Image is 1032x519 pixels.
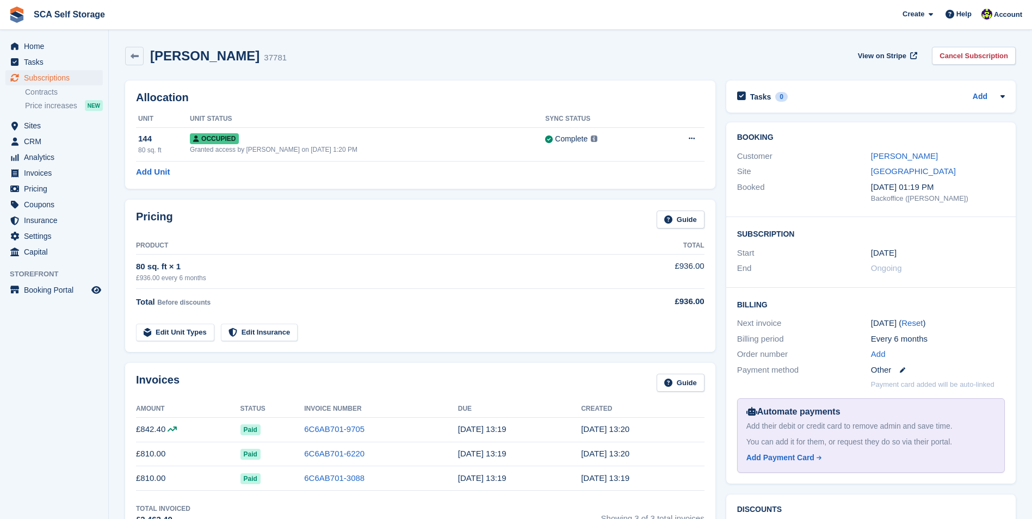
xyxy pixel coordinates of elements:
[616,295,704,308] div: £936.00
[136,91,705,104] h2: Allocation
[994,9,1022,20] span: Account
[136,166,170,178] a: Add Unit
[737,181,871,204] div: Booked
[737,505,1005,514] h2: Discounts
[746,452,991,464] a: Add Payment Card
[5,244,103,259] a: menu
[5,54,103,70] a: menu
[737,348,871,361] div: Order number
[871,348,886,361] a: Add
[5,228,103,244] a: menu
[24,165,89,181] span: Invoices
[24,282,89,298] span: Booking Portal
[581,449,629,458] time: 2024-10-07 12:20:00 UTC
[746,421,996,432] div: Add their debit or credit card to remove admin and save time.
[981,9,992,20] img: Thomas Webb
[458,449,506,458] time: 2024-10-08 12:19:52 UTC
[932,47,1016,65] a: Cancel Subscription
[24,244,89,259] span: Capital
[264,52,287,64] div: 37781
[136,466,240,491] td: £810.00
[956,9,972,20] span: Help
[657,374,705,392] a: Guide
[5,39,103,54] a: menu
[871,151,938,160] a: [PERSON_NAME]
[737,364,871,376] div: Payment method
[616,254,704,288] td: £936.00
[871,333,1005,345] div: Every 6 months
[871,181,1005,194] div: [DATE] 01:19 PM
[136,261,616,273] div: 80 sq. ft × 1
[10,269,108,280] span: Storefront
[737,150,871,163] div: Customer
[746,405,996,418] div: Automate payments
[136,324,214,342] a: Edit Unit Types
[737,165,871,178] div: Site
[616,237,704,255] th: Total
[737,299,1005,310] h2: Billing
[458,400,581,418] th: Due
[5,181,103,196] a: menu
[240,400,305,418] th: Status
[871,166,956,176] a: [GEOGRAPHIC_DATA]
[136,400,240,418] th: Amount
[5,165,103,181] a: menu
[737,247,871,259] div: Start
[136,110,190,128] th: Unit
[5,282,103,298] a: menu
[737,333,871,345] div: Billing period
[973,91,987,103] a: Add
[858,51,906,61] span: View on Stripe
[240,473,261,484] span: Paid
[136,273,616,283] div: £936.00 every 6 months
[190,110,545,128] th: Unit Status
[458,473,506,483] time: 2024-04-08 12:19:52 UTC
[545,110,656,128] th: Sync Status
[5,150,103,165] a: menu
[9,7,25,23] img: stora-icon-8386f47178a22dfd0bd8f6a31ec36ba5ce8667c1dd55bd0f319d3a0aa187defe.svg
[737,262,871,275] div: End
[25,100,103,112] a: Price increases NEW
[555,133,588,145] div: Complete
[775,92,788,102] div: 0
[304,473,364,483] a: 6C6AB701-3088
[5,197,103,212] a: menu
[903,9,924,20] span: Create
[221,324,298,342] a: Edit Insurance
[581,473,629,483] time: 2024-04-07 12:19:52 UTC
[24,150,89,165] span: Analytics
[581,400,704,418] th: Created
[871,317,1005,330] div: [DATE] ( )
[190,133,239,144] span: Occupied
[24,54,89,70] span: Tasks
[150,48,259,63] h2: [PERSON_NAME]
[901,318,923,328] a: Reset
[746,452,814,464] div: Add Payment Card
[240,449,261,460] span: Paid
[138,145,190,155] div: 80 sq. ft
[304,400,458,418] th: Invoice Number
[871,379,994,390] p: Payment card added will be auto-linked
[871,193,1005,204] div: Backoffice ([PERSON_NAME])
[458,424,506,434] time: 2025-04-08 12:19:52 UTC
[25,87,103,97] a: Contracts
[871,247,897,259] time: 2024-04-06 23:00:00 UTC
[591,135,597,142] img: icon-info-grey-7440780725fd019a000dd9b08b2336e03edf1995a4989e88bcd33f0948082b44.svg
[136,211,173,228] h2: Pricing
[581,424,629,434] time: 2025-04-07 12:20:19 UTC
[24,134,89,149] span: CRM
[5,118,103,133] a: menu
[136,417,240,442] td: £842.40
[871,263,902,273] span: Ongoing
[25,101,77,111] span: Price increases
[136,442,240,466] td: £810.00
[24,118,89,133] span: Sites
[871,364,1005,376] div: Other
[29,5,109,23] a: SCA Self Storage
[737,133,1005,142] h2: Booking
[85,100,103,111] div: NEW
[90,283,103,296] a: Preview store
[304,424,364,434] a: 6C6AB701-9705
[136,297,155,306] span: Total
[5,213,103,228] a: menu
